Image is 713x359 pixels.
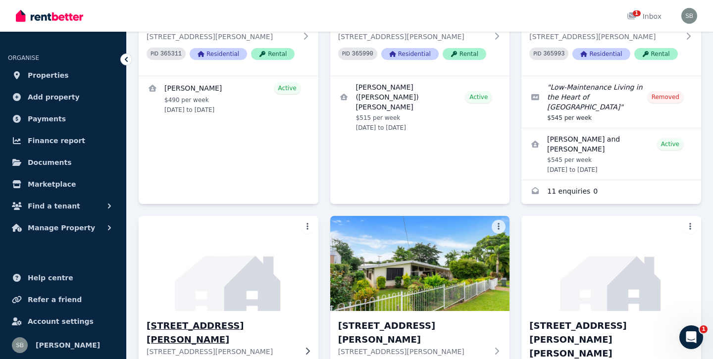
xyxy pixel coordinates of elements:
span: Rental [443,48,486,60]
a: Account settings [8,311,118,331]
span: ORGANISE [8,54,39,61]
iframe: Intercom live chat [679,325,703,349]
a: Edit listing: Low-Maintenance Living in the Heart of Edge Hill [521,76,701,128]
a: Help centre [8,268,118,288]
a: Marketplace [8,174,118,194]
small: PID [342,51,350,56]
p: [STREET_ADDRESS][PERSON_NAME] [529,32,679,42]
div: Inbox [627,11,662,21]
span: 1 [700,325,708,333]
span: Rental [634,48,678,60]
span: Find a tenant [28,200,80,212]
span: [PERSON_NAME] [36,339,100,351]
a: View details for Daniel Schmidt and Izabella Schrapel [521,128,701,180]
img: 214 Woodward St, Whitfield [521,216,701,311]
code: 365311 [160,51,182,57]
span: Add property [28,91,80,103]
h3: [STREET_ADDRESS][PERSON_NAME] [338,319,488,347]
span: Payments [28,113,66,125]
a: Add property [8,87,118,107]
span: Manage Property [28,222,95,234]
small: PID [533,51,541,56]
p: [STREET_ADDRESS][PERSON_NAME] [338,32,488,42]
img: RentBetter [16,8,83,23]
span: Finance report [28,135,85,147]
img: 24 Pyne St, Edge Hill [330,216,510,311]
span: Marketplace [28,178,76,190]
img: Samuel Byrd [681,8,697,24]
span: Residential [190,48,247,60]
p: [STREET_ADDRESS][PERSON_NAME] [147,32,297,42]
span: Rental [251,48,295,60]
span: 1 [633,10,641,16]
a: View details for Christine (Moya) Brech [330,76,510,138]
span: Account settings [28,315,94,327]
span: Residential [381,48,439,60]
span: Residential [572,48,630,60]
small: PID [151,51,158,56]
button: Manage Property [8,218,118,238]
span: Properties [28,69,69,81]
a: Documents [8,153,118,172]
a: Properties [8,65,118,85]
img: Samuel Byrd [12,337,28,353]
h3: [STREET_ADDRESS][PERSON_NAME] [147,319,297,347]
button: Find a tenant [8,196,118,216]
button: More options [301,220,314,234]
a: Payments [8,109,118,129]
span: Help centre [28,272,73,284]
a: Enquiries for 3/63 Woodward St, Edge Hill [521,180,701,204]
span: Refer a friend [28,294,82,306]
img: 4/63 Woodward St, Edge Hill [134,213,323,313]
button: More options [492,220,506,234]
code: 365993 [543,51,564,57]
span: Documents [28,156,72,168]
p: [STREET_ADDRESS][PERSON_NAME] [338,347,488,357]
a: View details for Felix Imhof [139,76,318,120]
button: More options [683,220,697,234]
a: Finance report [8,131,118,151]
p: [STREET_ADDRESS][PERSON_NAME] [147,347,297,357]
a: Refer a friend [8,290,118,309]
code: 365990 [352,51,373,57]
